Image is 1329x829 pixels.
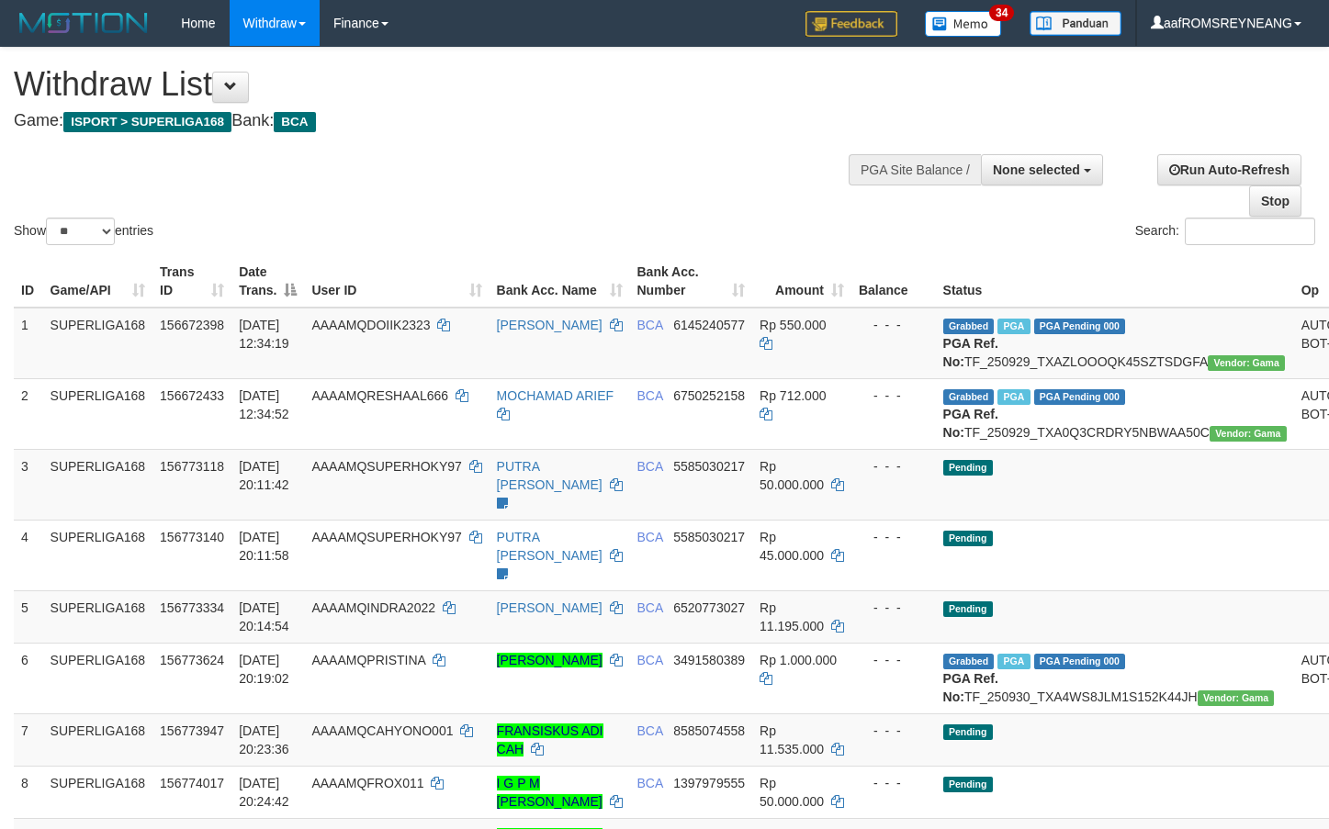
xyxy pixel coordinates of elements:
span: BCA [637,388,663,403]
th: ID [14,255,43,308]
th: Bank Acc. Number: activate to sort column ascending [630,255,753,308]
td: SUPERLIGA168 [43,643,153,713]
span: Rp 11.195.000 [760,600,824,633]
td: SUPERLIGA168 [43,520,153,590]
span: Marked by aafsoycanthlai [997,319,1030,334]
b: PGA Ref. No: [943,336,998,369]
label: Show entries [14,218,153,245]
span: AAAAMQSUPERHOKY97 [311,530,461,544]
th: User ID: activate to sort column ascending [304,255,489,308]
td: SUPERLIGA168 [43,766,153,818]
span: Copy 5585030217 to clipboard [673,459,745,474]
td: 4 [14,520,43,590]
span: Grabbed [943,654,995,669]
td: TF_250930_TXA4WS8JLM1S152K44JH [936,643,1294,713]
b: PGA Ref. No: [943,671,998,704]
span: Rp 712.000 [760,388,826,403]
div: PGA Site Balance / [849,154,981,185]
span: BCA [637,459,663,474]
span: 156773140 [160,530,224,544]
td: SUPERLIGA168 [43,449,153,520]
td: 6 [14,643,43,713]
div: - - - [859,774,929,792]
span: [DATE] 20:11:58 [239,530,289,563]
span: PGA Pending [1034,654,1126,669]
td: SUPERLIGA168 [43,308,153,379]
span: BCA [637,600,663,615]
span: AAAAMQSUPERHOKY97 [311,459,461,474]
span: Copy 6145240577 to clipboard [673,318,745,332]
span: AAAAMQINDRA2022 [311,600,435,615]
td: 7 [14,713,43,766]
a: [PERSON_NAME] [497,318,603,332]
span: [DATE] 20:14:54 [239,600,289,633]
select: Showentries [46,218,115,245]
span: BCA [637,530,663,544]
div: - - - [859,528,929,546]
span: Pending [943,531,993,546]
span: BCA [637,653,663,667]
a: PUTRA [PERSON_NAME] [497,459,603,492]
span: Copy 8585074558 to clipboard [673,723,745,738]
span: 156773624 [160,653,224,667]
span: 156773334 [160,600,224,615]
span: [DATE] 12:34:19 [239,318,289,351]
th: Bank Acc. Name: activate to sort column ascending [490,255,630,308]
span: None selected [993,162,1080,177]
span: Pending [943,601,993,617]
span: [DATE] 20:11:42 [239,459,289,492]
span: 156774017 [160,776,224,790]
label: Search: [1135,218,1315,245]
th: Amount: activate to sort column ascending [752,255,851,308]
span: Vendor URL: https://trx31.1velocity.biz [1208,355,1285,371]
td: SUPERLIGA168 [43,590,153,643]
td: SUPERLIGA168 [43,713,153,766]
button: None selected [981,154,1103,185]
span: Copy 5585030217 to clipboard [673,530,745,544]
span: ISPORT > SUPERLIGA168 [63,112,231,132]
span: Rp 45.000.000 [760,530,824,563]
div: - - - [859,316,929,334]
img: Button%20Memo.svg [925,11,1002,37]
span: AAAAMQPRISTINA [311,653,425,667]
th: Date Trans.: activate to sort column descending [231,255,304,308]
td: 1 [14,308,43,379]
a: Stop [1249,185,1301,217]
a: FRANSISKUS ADI CAH [497,723,603,756]
span: PGA Pending [1034,319,1126,334]
th: Status [936,255,1294,308]
span: Rp 11.535.000 [760,723,824,756]
b: PGA Ref. No: [943,407,998,440]
td: TF_250929_TXAZLOOOQK45SZTSDGFA [936,308,1294,379]
td: SUPERLIGA168 [43,378,153,449]
td: TF_250929_TXA0Q3CRDRY5NBWAA50C [936,378,1294,449]
span: AAAAMQCAHYONO001 [311,723,453,738]
span: Pending [943,460,993,476]
span: Copy 6750252158 to clipboard [673,388,745,403]
a: MOCHAMAD ARIEF [497,388,614,403]
span: 34 [989,5,1014,21]
span: Copy 3491580389 to clipboard [673,653,745,667]
h4: Game: Bank: [14,112,868,130]
div: - - - [859,651,929,669]
span: 156773947 [160,723,224,738]
div: - - - [859,386,929,405]
div: - - - [859,457,929,476]
img: Feedback.jpg [805,11,897,37]
span: [DATE] 20:24:42 [239,776,289,809]
th: Game/API: activate to sort column ascending [43,255,153,308]
a: [PERSON_NAME] [497,653,603,667]
span: BCA [637,318,663,332]
span: Pending [943,777,993,792]
td: 3 [14,449,43,520]
span: Vendor URL: https://trx31.1velocity.biz [1210,426,1287,442]
span: Marked by aafsoycanthlai [997,389,1030,405]
a: [PERSON_NAME] [497,600,603,615]
span: Grabbed [943,319,995,334]
span: Rp 550.000 [760,318,826,332]
span: PGA Pending [1034,389,1126,405]
a: PUTRA [PERSON_NAME] [497,530,603,563]
span: [DATE] 20:19:02 [239,653,289,686]
span: BCA [274,112,315,132]
span: BCA [637,723,663,738]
